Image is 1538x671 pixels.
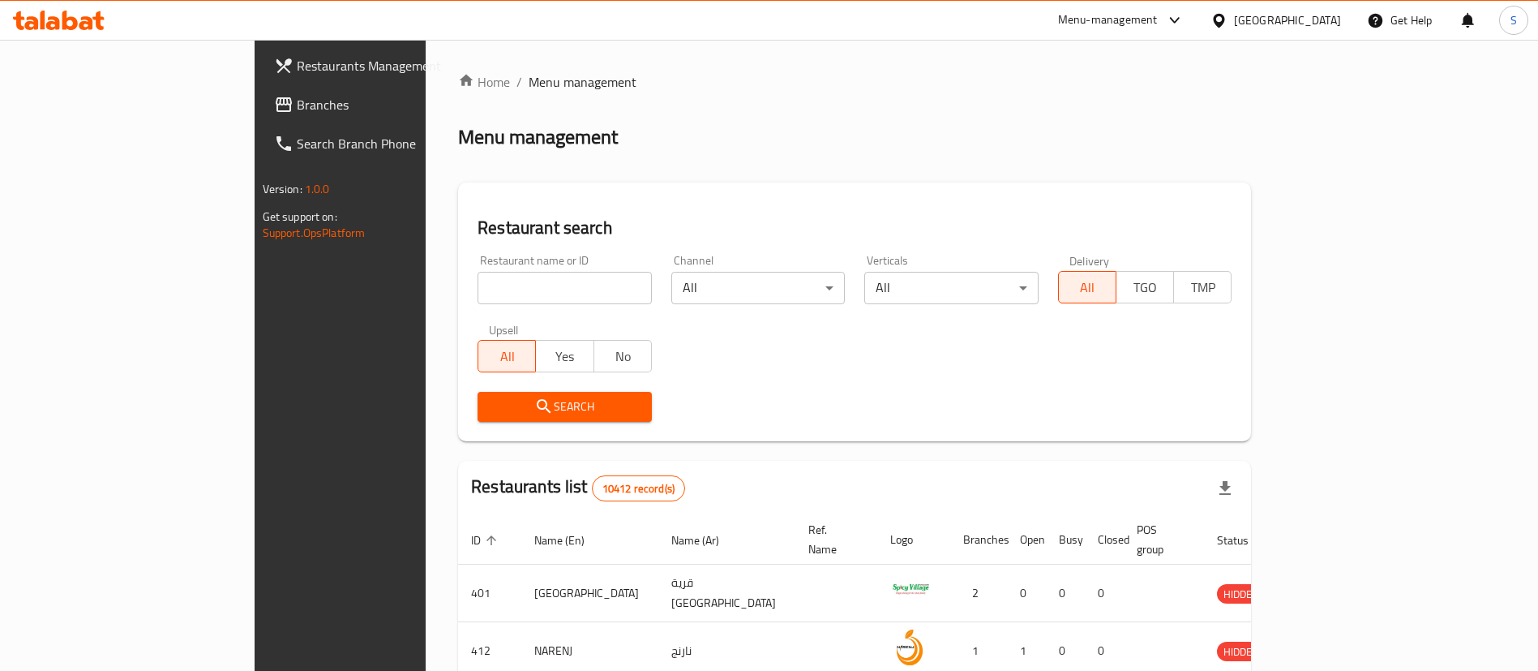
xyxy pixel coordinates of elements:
[1085,515,1124,565] th: Closed
[263,222,366,243] a: Support.OpsPlatform
[1217,643,1266,661] span: HIDDEN
[471,475,685,501] h2: Restaurants list
[1510,11,1517,29] span: S
[1206,469,1245,508] div: Export file
[1069,255,1110,266] label: Delivery
[1173,271,1232,303] button: TMP
[489,324,519,335] label: Upsell
[471,531,502,550] span: ID
[1217,531,1270,550] span: Status
[950,565,1007,622] td: 2
[592,475,685,501] div: Total records count
[593,481,684,497] span: 10412 record(s)
[890,570,931,610] img: Spicy Village
[1217,642,1266,661] div: HIDDEN
[521,565,658,622] td: [GEOGRAPHIC_DATA]
[263,206,337,227] span: Get support on:
[877,515,950,565] th: Logo
[1058,11,1158,30] div: Menu-management
[1217,584,1266,604] div: HIDDEN
[458,72,1251,92] nav: breadcrumb
[1065,276,1110,299] span: All
[542,345,587,368] span: Yes
[658,565,795,622] td: قرية [GEOGRAPHIC_DATA]
[593,340,652,372] button: No
[305,179,330,200] span: 1.0.0
[1116,271,1174,303] button: TGO
[1085,565,1124,622] td: 0
[297,95,499,114] span: Branches
[529,72,636,92] span: Menu management
[478,392,652,422] button: Search
[491,397,639,417] span: Search
[1046,515,1085,565] th: Busy
[478,340,536,372] button: All
[516,72,522,92] li: /
[1123,276,1167,299] span: TGO
[261,46,512,85] a: Restaurants Management
[534,531,606,550] span: Name (En)
[950,515,1007,565] th: Branches
[458,124,618,150] h2: Menu management
[478,272,652,304] input: Search for restaurant name or ID..
[1058,271,1116,303] button: All
[261,85,512,124] a: Branches
[1137,520,1185,559] span: POS group
[1217,585,1266,604] span: HIDDEN
[1234,11,1341,29] div: [GEOGRAPHIC_DATA]
[1007,515,1046,565] th: Open
[1180,276,1225,299] span: TMP
[601,345,645,368] span: No
[263,179,302,200] span: Version:
[864,272,1039,304] div: All
[297,134,499,153] span: Search Branch Phone
[535,340,593,372] button: Yes
[671,531,740,550] span: Name (Ar)
[890,627,931,668] img: NARENJ
[478,216,1232,240] h2: Restaurant search
[297,56,499,75] span: Restaurants Management
[671,272,846,304] div: All
[261,124,512,163] a: Search Branch Phone
[485,345,529,368] span: All
[1046,565,1085,622] td: 0
[808,520,858,559] span: Ref. Name
[1007,565,1046,622] td: 0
